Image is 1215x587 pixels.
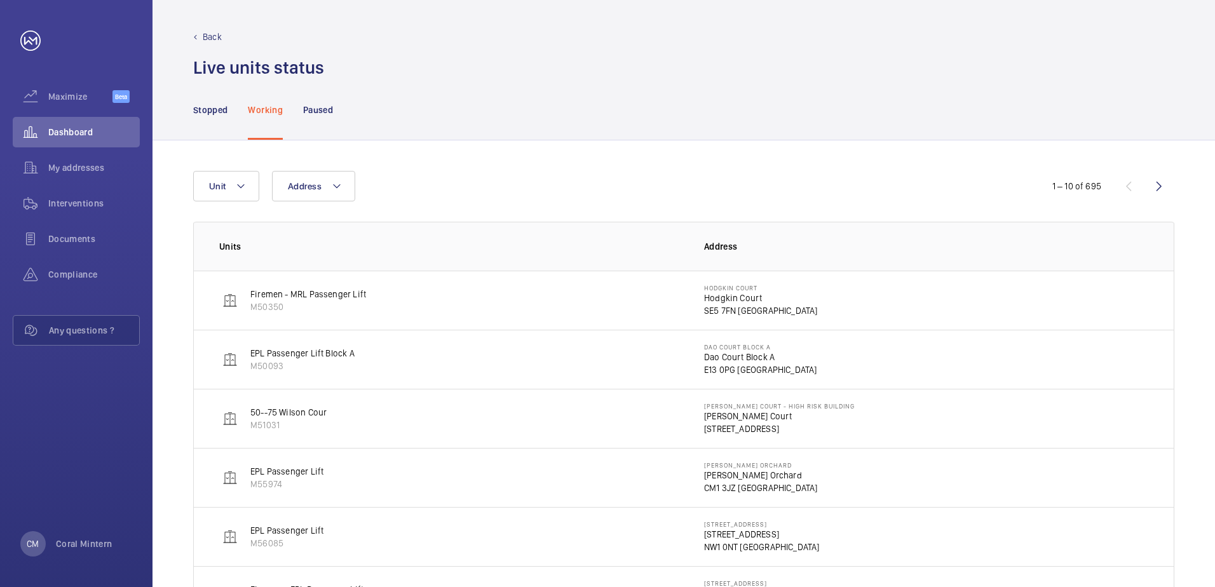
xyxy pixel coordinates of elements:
[48,161,140,174] span: My addresses
[250,465,323,478] p: EPL Passenger Lift
[704,284,818,292] p: Hodgkin Court
[48,126,140,138] span: Dashboard
[250,478,323,490] p: M55974
[704,240,1148,253] p: Address
[1052,180,1101,192] div: 1 – 10 of 695
[193,56,324,79] h1: Live units status
[209,181,226,191] span: Unit
[250,406,327,419] p: 50--75 Wilson Cour
[704,292,818,304] p: Hodgkin Court
[288,181,322,191] span: Address
[704,410,855,422] p: [PERSON_NAME] Court
[704,343,817,351] p: Dao Court Block A
[704,351,817,363] p: Dao Court Block A
[193,104,227,116] p: Stopped
[250,360,355,372] p: M50093
[303,104,333,116] p: Paused
[704,402,855,410] p: [PERSON_NAME] Court - High Risk Building
[112,90,130,103] span: Beta
[704,482,818,494] p: CM1 3JZ [GEOGRAPHIC_DATA]
[48,197,140,210] span: Interventions
[704,469,818,482] p: [PERSON_NAME] Orchard
[49,324,139,337] span: Any questions ?
[250,419,327,431] p: M51031
[704,461,818,469] p: [PERSON_NAME] Orchard
[222,293,238,308] img: elevator.svg
[250,347,355,360] p: EPL Passenger Lift Block A
[56,537,112,550] p: Coral Mintern
[222,411,238,426] img: elevator.svg
[48,233,140,245] span: Documents
[222,352,238,367] img: elevator.svg
[193,171,259,201] button: Unit
[704,520,820,528] p: [STREET_ADDRESS]
[704,422,855,435] p: [STREET_ADDRESS]
[222,470,238,485] img: elevator.svg
[704,541,820,553] p: NW1 0NT [GEOGRAPHIC_DATA]
[704,579,810,587] p: [STREET_ADDRESS]
[222,529,238,544] img: elevator.svg
[250,300,366,313] p: M50350
[704,528,820,541] p: [STREET_ADDRESS]
[704,304,818,317] p: SE5 7FN [GEOGRAPHIC_DATA]
[250,288,366,300] p: Firemen - MRL Passenger Lift
[272,171,355,201] button: Address
[704,363,817,376] p: E13 0PG [GEOGRAPHIC_DATA]
[250,537,323,550] p: M56085
[248,104,282,116] p: Working
[203,30,222,43] p: Back
[27,537,39,550] p: CM
[250,524,323,537] p: EPL Passenger Lift
[48,268,140,281] span: Compliance
[219,240,684,253] p: Units
[48,90,112,103] span: Maximize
